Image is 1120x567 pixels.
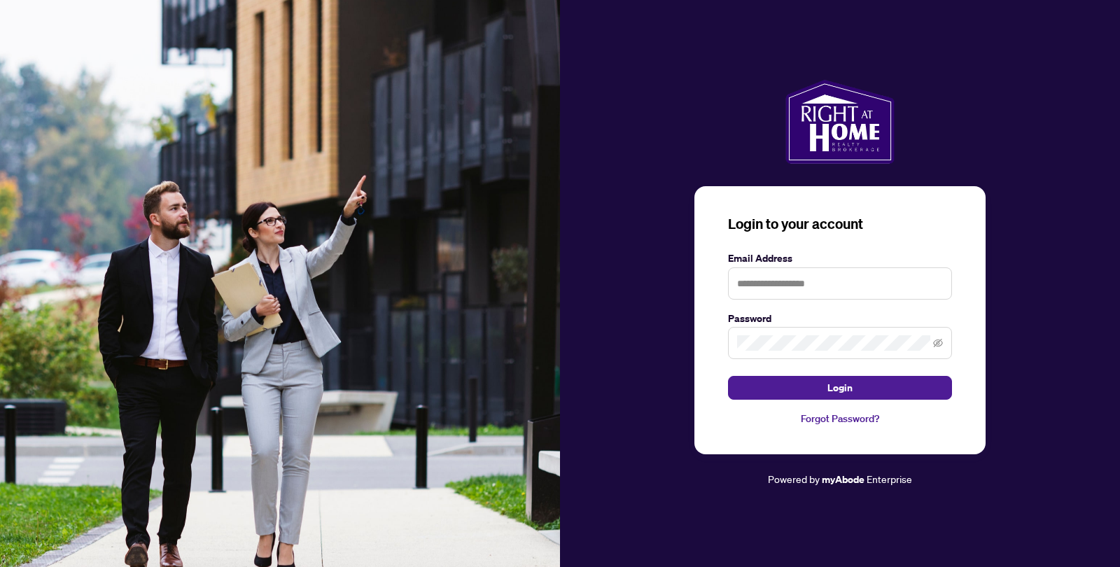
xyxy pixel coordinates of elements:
span: Enterprise [867,472,912,485]
img: ma-logo [785,80,894,164]
span: Login [827,377,853,399]
span: eye-invisible [933,338,943,348]
label: Password [728,311,952,326]
a: myAbode [822,472,864,487]
a: Forgot Password? [728,411,952,426]
label: Email Address [728,251,952,266]
h3: Login to your account [728,214,952,234]
button: Login [728,376,952,400]
span: Powered by [768,472,820,485]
